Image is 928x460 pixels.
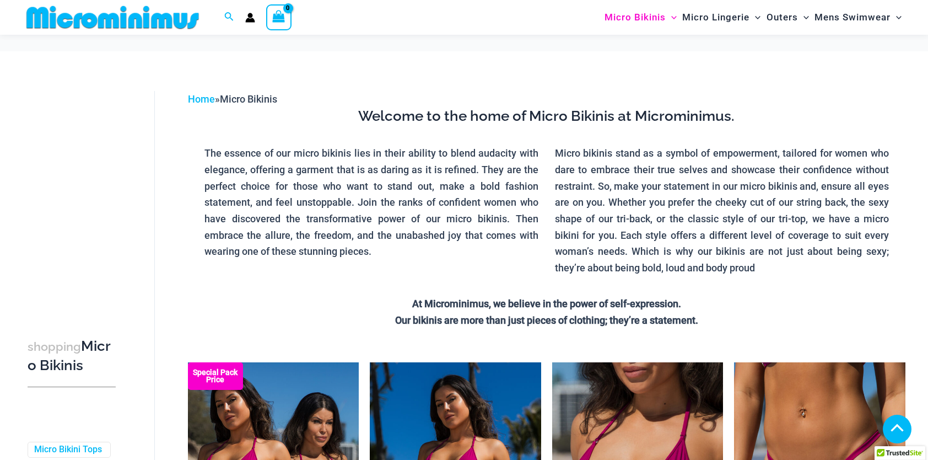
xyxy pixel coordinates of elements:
span: shopping [28,340,81,354]
span: Micro Bikinis [220,93,277,105]
a: Home [188,93,215,105]
a: View Shopping Cart, empty [266,4,292,30]
nav: Site Navigation [600,2,906,33]
h3: Welcome to the home of Micro Bikinis at Microminimus. [196,107,897,126]
span: Menu Toggle [798,3,809,31]
p: Micro bikinis stand as a symbol of empowerment, tailored for women who dare to embrace their true... [555,145,889,276]
span: Menu Toggle [891,3,902,31]
b: Special Pack Price [188,369,243,383]
span: Menu Toggle [666,3,677,31]
p: The essence of our micro bikinis lies in their ability to blend audacity with elegance, offering ... [204,145,538,260]
strong: At Microminimus, we believe in the power of self-expression. [412,298,681,309]
span: Micro Lingerie [682,3,749,31]
a: Micro BikinisMenu ToggleMenu Toggle [602,3,679,31]
span: Mens Swimwear [814,3,891,31]
iframe: TrustedSite Certified [28,82,127,303]
span: Menu Toggle [749,3,760,31]
span: Outers [767,3,798,31]
span: » [188,93,277,105]
span: Micro Bikinis [605,3,666,31]
a: Micro LingerieMenu ToggleMenu Toggle [679,3,763,31]
h3: Micro Bikinis [28,337,116,375]
a: Account icon link [245,13,255,23]
a: OutersMenu ToggleMenu Toggle [764,3,812,31]
img: MM SHOP LOGO FLAT [22,5,203,30]
a: Mens SwimwearMenu ToggleMenu Toggle [812,3,904,31]
a: Micro Bikini Tops [34,444,102,456]
strong: Our bikinis are more than just pieces of clothing; they’re a statement. [395,314,698,326]
a: Search icon link [224,10,234,24]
